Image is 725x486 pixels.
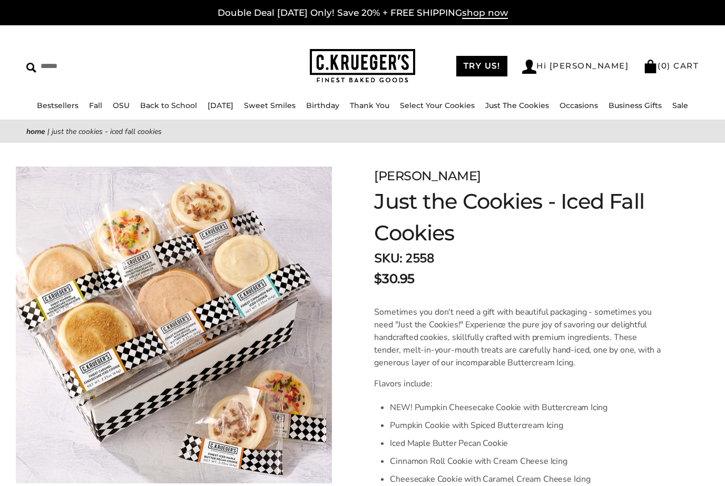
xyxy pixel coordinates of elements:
[310,49,415,83] img: C.KRUEGER'S
[52,127,162,137] span: Just the Cookies - Iced Fall Cookies
[522,60,536,74] img: Account
[374,186,672,249] h1: Just the Cookies - Iced Fall Cookies
[456,56,508,76] a: TRY US!
[390,398,662,416] li: NEW! Pumpkin Cheesecake Cookie with Buttercream Icing
[522,60,629,74] a: Hi [PERSON_NAME]
[26,125,699,138] nav: breadcrumbs
[218,7,508,19] a: Double Deal [DATE] Only! Save 20% + FREE SHIPPINGshop now
[390,434,662,452] li: Iced Maple Butter Pecan Cookie
[140,101,197,110] a: Back to School
[661,61,668,71] span: 0
[462,7,508,19] span: shop now
[405,250,434,267] span: 2558
[26,127,45,137] a: Home
[47,127,50,137] span: |
[374,250,402,267] strong: SKU:
[390,452,662,470] li: Cinnamon Roll Cookie with Cream Cheese Icing
[400,101,475,110] a: Select Your Cookies
[643,61,699,71] a: (0) CART
[37,101,79,110] a: Bestsellers
[89,101,102,110] a: Fall
[374,377,662,390] p: Flavors include:
[390,416,662,434] li: Pumpkin Cookie with Spiced Buttercream Icing
[672,101,688,110] a: Sale
[643,60,658,73] img: Bag
[244,101,296,110] a: Sweet Smiles
[374,269,414,288] span: $30.95
[609,101,662,110] a: Business Gifts
[306,101,339,110] a: Birthday
[26,63,36,73] img: Search
[374,306,662,369] p: Sometimes you don't need a gift with beautiful packaging - sometimes you need "Just the Cookies!"...
[16,167,332,483] img: Just the Cookies - Iced Fall Cookies
[208,101,233,110] a: [DATE]
[374,167,672,186] div: [PERSON_NAME]
[560,101,598,110] a: Occasions
[26,58,183,74] input: Search
[350,101,389,110] a: Thank You
[113,101,130,110] a: OSU
[485,101,549,110] a: Just The Cookies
